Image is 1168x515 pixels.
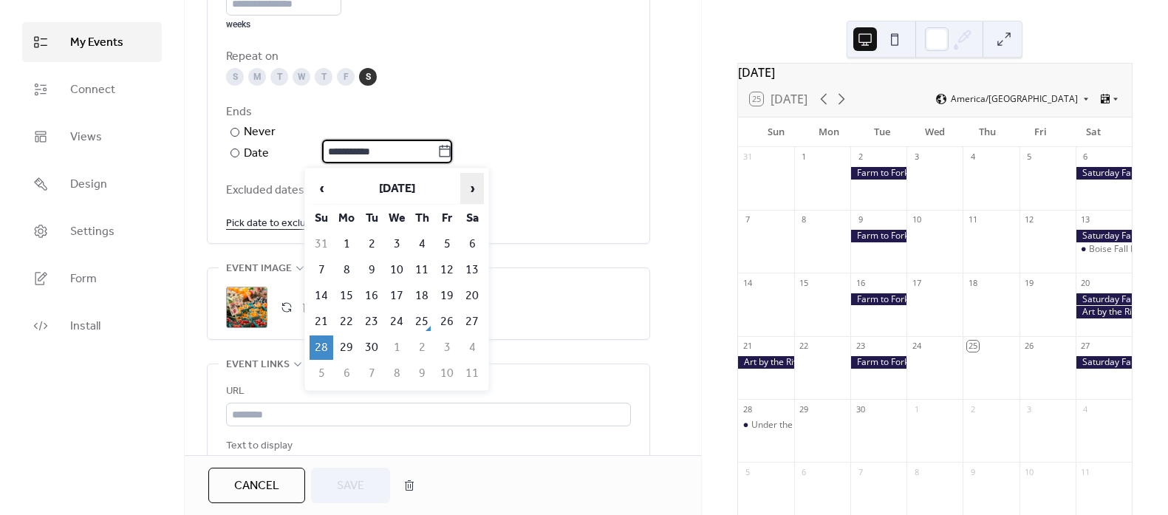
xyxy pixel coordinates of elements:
[911,341,922,352] div: 24
[337,68,355,86] div: F
[310,232,333,256] td: 31
[70,81,115,99] span: Connect
[360,232,383,256] td: 2
[270,68,288,86] div: T
[1080,466,1091,477] div: 11
[360,206,383,231] th: Tu
[360,361,383,386] td: 7
[1024,341,1035,352] div: 26
[22,211,162,251] a: Settings
[310,284,333,308] td: 14
[738,356,794,369] div: Art by the River
[799,151,810,163] div: 1
[1067,117,1120,147] div: Sat
[226,437,628,455] div: Text to display
[742,151,754,163] div: 31
[310,174,332,203] span: ‹
[335,232,358,256] td: 1
[799,277,810,288] div: 15
[335,335,358,360] td: 29
[850,167,906,180] div: Farm to Fork Market
[967,151,978,163] div: 4
[908,117,961,147] div: Wed
[70,129,102,146] span: Views
[70,176,107,194] span: Design
[855,341,866,352] div: 23
[234,477,279,495] span: Cancel
[799,341,810,352] div: 22
[244,123,276,141] div: Never
[1080,277,1091,288] div: 20
[410,284,434,308] td: 18
[1024,214,1035,225] div: 12
[360,335,383,360] td: 30
[410,335,434,360] td: 2
[22,69,162,109] a: Connect
[208,468,305,503] button: Cancel
[435,258,459,282] td: 12
[802,117,855,147] div: Mon
[410,232,434,256] td: 4
[742,341,754,352] div: 21
[22,164,162,204] a: Design
[310,310,333,334] td: 21
[855,151,866,163] div: 2
[226,356,290,374] span: Event links
[911,466,922,477] div: 8
[855,403,866,415] div: 30
[435,335,459,360] td: 3
[967,341,978,352] div: 25
[1076,293,1132,306] div: Saturday Farmers Markets
[742,403,754,415] div: 28
[1014,117,1068,147] div: Fri
[850,230,906,242] div: Farm to Fork Market
[385,335,409,360] td: 1
[410,258,434,282] td: 11
[315,68,332,86] div: T
[1024,277,1035,288] div: 19
[70,318,100,335] span: Install
[385,258,409,282] td: 10
[226,215,318,233] span: Pick date to exclude
[961,117,1014,147] div: Thu
[435,206,459,231] th: Fr
[460,310,484,334] td: 27
[1080,151,1091,163] div: 6
[226,48,628,66] div: Repeat on
[226,103,628,121] div: Ends
[967,214,978,225] div: 11
[226,260,292,278] span: Event image
[1076,306,1132,318] div: Art by the River
[226,182,631,199] span: Excluded dates
[22,259,162,299] a: Form
[335,284,358,308] td: 15
[385,206,409,231] th: We
[742,466,754,477] div: 5
[335,206,358,231] th: Mo
[1076,243,1132,256] div: Boise Fall Festival
[751,419,954,432] div: Under the Table Private Dinner - Tickets Required
[911,277,922,288] div: 17
[460,361,484,386] td: 11
[248,68,266,86] div: M
[1076,230,1132,242] div: Saturday Farmers Markets
[461,174,483,203] span: ›
[850,293,906,306] div: Farm to Fork Market
[799,403,810,415] div: 29
[1076,356,1132,369] div: Saturday Farmers Markets
[1080,403,1091,415] div: 4
[226,287,267,328] div: ;
[70,34,123,52] span: My Events
[310,361,333,386] td: 5
[22,117,162,157] a: Views
[385,284,409,308] td: 17
[911,151,922,163] div: 3
[22,22,162,62] a: My Events
[310,206,333,231] th: Su
[799,466,810,477] div: 6
[385,310,409,334] td: 24
[738,64,1132,81] div: [DATE]
[1080,214,1091,225] div: 13
[855,466,866,477] div: 7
